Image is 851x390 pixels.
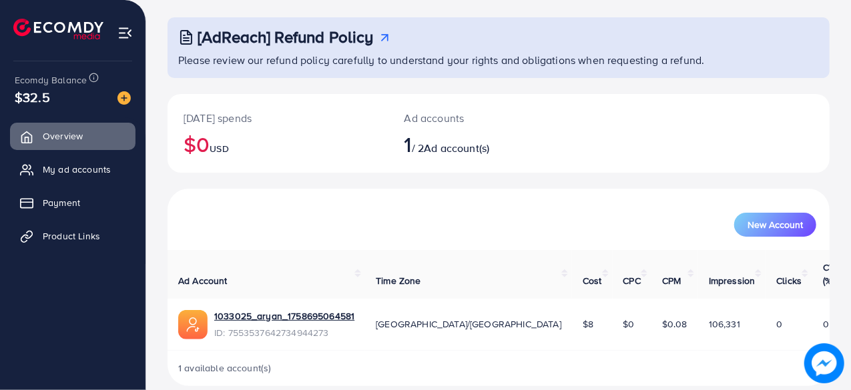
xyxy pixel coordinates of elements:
a: 1033025_aryan_1758695064581 [214,309,354,323]
span: 1 available account(s) [178,361,272,375]
a: Product Links [10,223,135,249]
span: 106,331 [709,317,740,331]
span: $0.08 [662,317,687,331]
span: Clicks [776,274,802,287]
span: CPC [623,274,641,287]
span: [GEOGRAPHIC_DATA]/[GEOGRAPHIC_DATA] [376,317,561,331]
a: My ad accounts [10,156,135,183]
img: ic-ads-acc.e4c84228.svg [178,310,208,339]
a: Overview [10,123,135,149]
img: menu [117,25,133,41]
h2: / 2 [404,131,538,157]
span: Ad account(s) [424,141,489,155]
h3: [AdReach] Refund Policy [198,27,374,47]
button: New Account [734,213,816,237]
span: CTR (%) [823,261,840,287]
span: Cost [583,274,602,287]
span: $8 [583,317,593,331]
span: Payment [43,196,80,209]
span: Time Zone [376,274,420,287]
span: Overview [43,129,83,143]
span: Ad Account [178,274,228,287]
span: New Account [748,220,803,229]
p: Ad accounts [404,110,538,126]
a: Payment [10,189,135,216]
span: $32.5 [15,87,50,107]
span: My ad accounts [43,163,111,176]
img: logo [13,19,103,39]
img: image [804,343,844,383]
img: image [117,91,131,105]
span: 0 [823,317,829,331]
span: CPM [662,274,681,287]
p: Please review our refund policy carefully to understand your rights and obligations when requesti... [178,52,822,68]
span: USD [210,142,228,155]
span: Product Links [43,229,100,243]
span: ID: 7553537642734944273 [214,326,354,339]
span: $0 [623,317,635,331]
h2: $0 [184,131,372,157]
p: [DATE] spends [184,110,372,126]
span: Ecomdy Balance [15,73,87,87]
span: 0 [776,317,782,331]
span: Impression [709,274,756,287]
span: 1 [404,129,412,159]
